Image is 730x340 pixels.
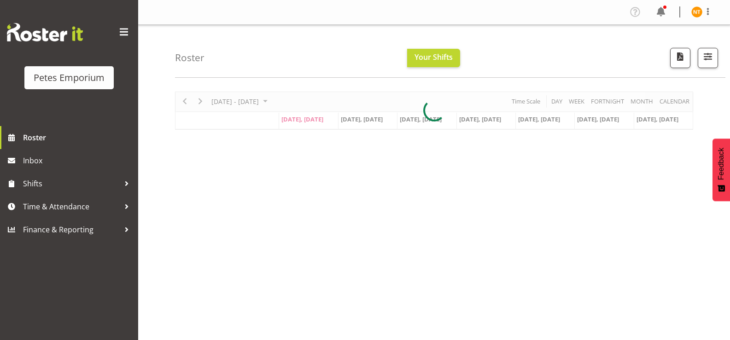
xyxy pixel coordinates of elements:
[407,49,460,67] button: Your Shifts
[7,23,83,41] img: Rosterit website logo
[175,52,204,63] h4: Roster
[23,131,134,144] span: Roster
[415,52,453,62] span: Your Shifts
[23,177,120,190] span: Shifts
[670,48,690,68] button: Download a PDF of the roster according to the set date range.
[23,200,120,213] span: Time & Attendance
[23,154,134,167] span: Inbox
[691,6,702,17] img: nicole-thomson8388.jpg
[717,148,725,180] span: Feedback
[34,71,105,85] div: Petes Emporium
[712,138,730,201] button: Feedback - Show survey
[698,48,718,68] button: Filter Shifts
[23,223,120,236] span: Finance & Reporting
